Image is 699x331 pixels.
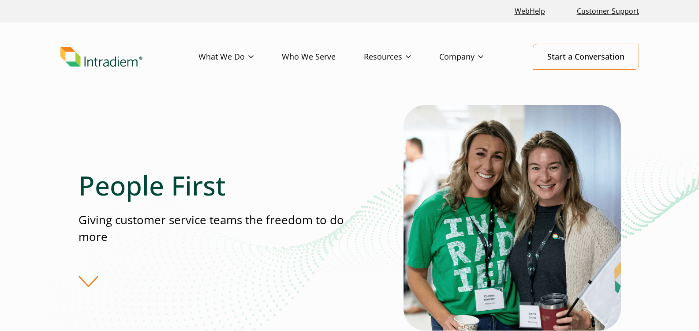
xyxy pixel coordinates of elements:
[404,105,621,331] img: Two contact center partners from Intradiem smiling
[573,2,643,21] a: Customer Support
[282,44,364,70] a: Who We Serve
[78,169,349,201] h1: People First
[78,212,349,245] p: Giving customer service teams the freedom to do more
[439,44,512,70] a: Company
[60,47,198,67] a: Link to homepage of Intradiem
[198,44,282,70] a: What We Do
[511,2,549,21] a: Link opens in a new window
[533,44,639,70] a: Start a Conversation
[60,47,142,67] img: Intradiem
[364,44,439,70] a: Resources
